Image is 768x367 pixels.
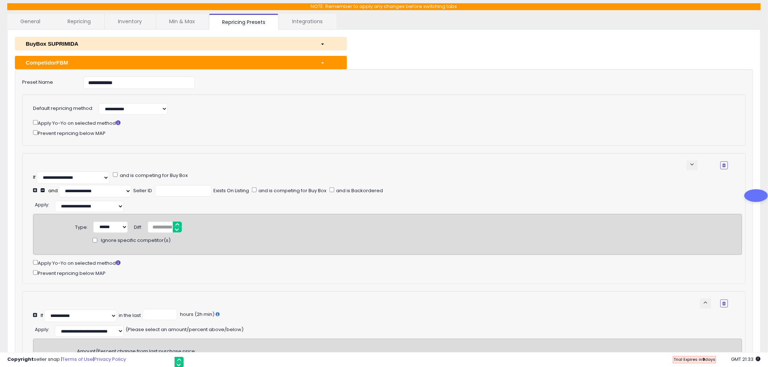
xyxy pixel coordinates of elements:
[126,324,244,333] span: (Please select an amount/percent above/below)
[279,14,336,29] a: Integrations
[62,356,93,363] a: Terms of Use
[35,199,49,209] div: :
[33,269,742,277] div: Prevent repricing below MAP
[731,356,761,363] span: 2025-10-13 21:33 GMT
[7,14,54,29] a: General
[700,298,711,309] button: keyboard_arrow_up
[33,105,93,112] label: Default repricing method:
[7,356,126,363] div: seller snap | |
[702,356,705,362] b: 9
[35,324,49,333] div: :
[213,187,249,194] div: Exists On Listing
[20,40,315,48] div: BuyBox SUPRIMIDA
[35,201,48,208] span: Apply
[674,356,715,362] span: Trial Expires in days
[258,187,327,194] span: and is competing for Buy Box
[105,14,155,29] a: Inventory
[7,3,761,10] p: NOTE: Remember to apply any changes before switching tabs
[119,172,188,179] span: and is competing for Buy Box
[723,163,726,168] i: Remove Condition
[33,259,742,267] div: Apply Yo-Yo on selected method
[35,326,48,333] span: Apply
[156,14,208,29] a: Min & Max
[134,222,142,231] div: Diff:
[54,14,104,29] a: Repricing
[17,77,78,86] label: Preset Name
[702,299,709,306] span: keyboard_arrow_up
[689,161,696,168] span: keyboard_arrow_down
[723,301,726,306] i: Remove Condition
[94,356,126,363] a: Privacy Policy
[119,312,141,319] div: in the last
[20,59,315,66] div: CompetidorFBM
[77,345,196,355] span: Amount/Percent change from last purchase price:
[7,356,34,363] strong: Copyright
[335,187,383,194] span: and is Backordered
[687,160,698,170] button: keyboard_arrow_down
[179,311,215,318] span: hours (2h min)
[15,37,347,50] button: BuyBox SUPRIMIDA
[33,129,728,137] div: Prevent repricing below MAP
[133,187,152,194] div: Seller ID
[75,222,88,231] div: Type:
[33,119,728,127] div: Apply Yo-Yo on selected method
[15,56,347,69] button: CompetidorFBM
[101,237,171,244] span: Ignore specific competitor(s)
[209,14,278,30] a: Repricing Presets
